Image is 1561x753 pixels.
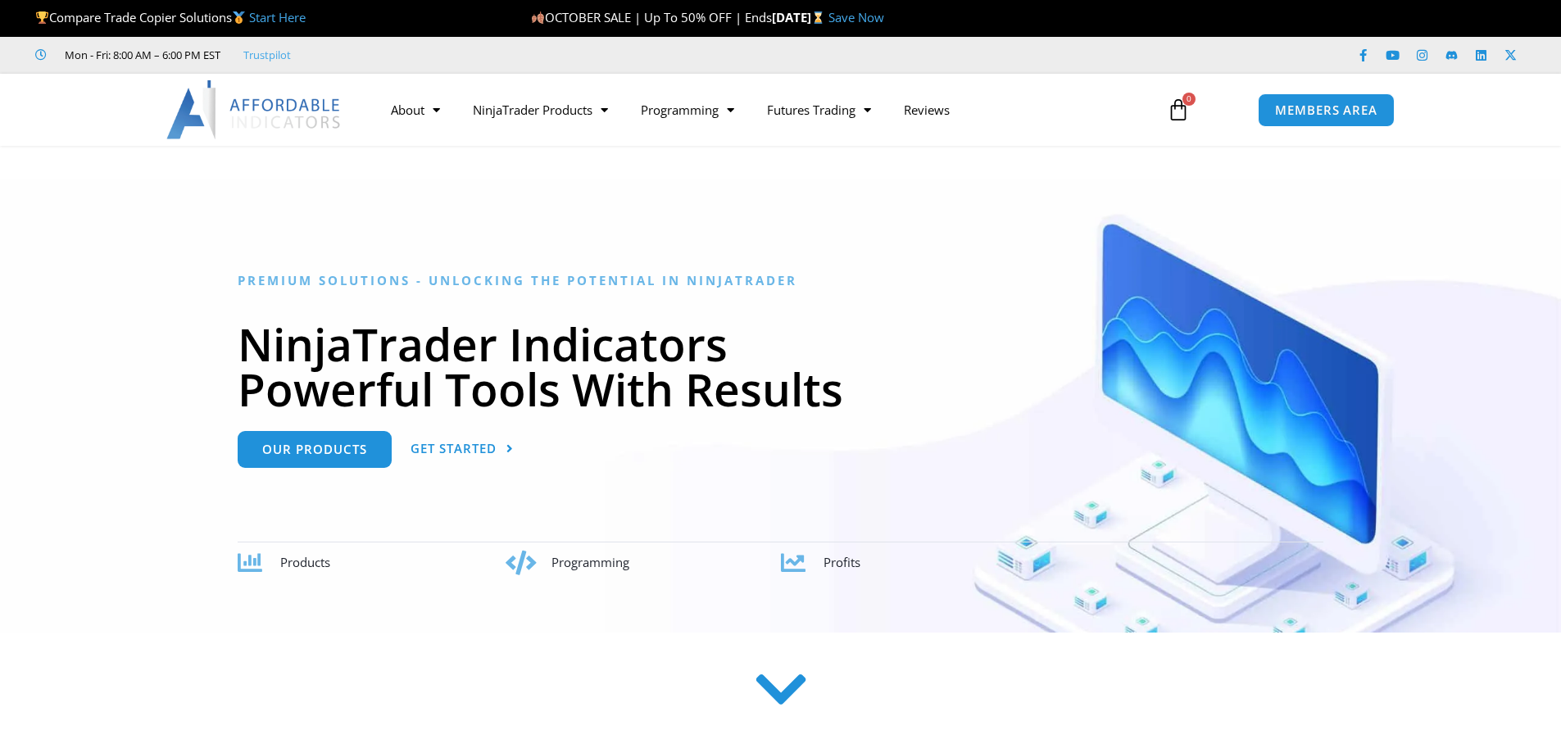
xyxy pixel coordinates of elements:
a: Futures Trading [751,91,887,129]
nav: Menu [374,91,1148,129]
span: Products [280,554,330,570]
h6: Premium Solutions - Unlocking the Potential in NinjaTrader [238,273,1323,288]
a: Get Started [411,431,514,468]
img: 🍂 [532,11,544,24]
span: Mon - Fri: 8:00 AM – 6:00 PM EST [61,45,220,65]
img: 🏆 [36,11,48,24]
span: 0 [1182,93,1196,106]
a: Programming [624,91,751,129]
a: 0 [1142,86,1214,134]
a: Save Now [828,9,884,25]
span: Programming [551,554,629,570]
a: MEMBERS AREA [1258,93,1395,127]
span: Get Started [411,442,497,455]
h1: NinjaTrader Indicators Powerful Tools With Results [238,321,1323,411]
strong: [DATE] [772,9,828,25]
a: Our Products [238,431,392,468]
span: MEMBERS AREA [1275,104,1377,116]
span: Profits [824,554,860,570]
a: Trustpilot [243,45,291,65]
a: Reviews [887,91,966,129]
img: 🥇 [233,11,245,24]
span: OCTOBER SALE | Up To 50% OFF | Ends [531,9,772,25]
a: About [374,91,456,129]
a: NinjaTrader Products [456,91,624,129]
a: Start Here [249,9,306,25]
img: LogoAI | Affordable Indicators – NinjaTrader [166,80,343,139]
span: Compare Trade Copier Solutions [35,9,306,25]
span: Our Products [262,443,367,456]
img: ⌛ [812,11,824,24]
